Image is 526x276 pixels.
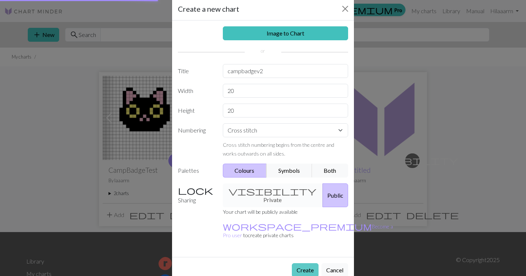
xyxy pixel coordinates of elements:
[174,104,218,118] label: Height
[174,183,218,207] label: Sharing
[174,164,218,178] label: Palettes
[323,183,348,207] button: Public
[178,3,239,14] h5: Create a new chart
[339,3,351,15] button: Close
[174,64,218,78] label: Title
[174,84,218,98] label: Width
[223,223,393,238] small: to create private charts
[223,221,372,231] span: workspace_premium
[223,26,348,40] a: Image to Chart
[223,209,298,215] small: Your chart will be publicly available
[312,164,348,178] button: Both
[174,123,218,158] label: Numbering
[223,223,393,238] a: Become a Pro user
[223,142,334,157] small: Cross stitch numbering begins from the centre and works outwards on all sides.
[223,164,267,178] button: Colours
[266,164,312,178] button: Symbols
